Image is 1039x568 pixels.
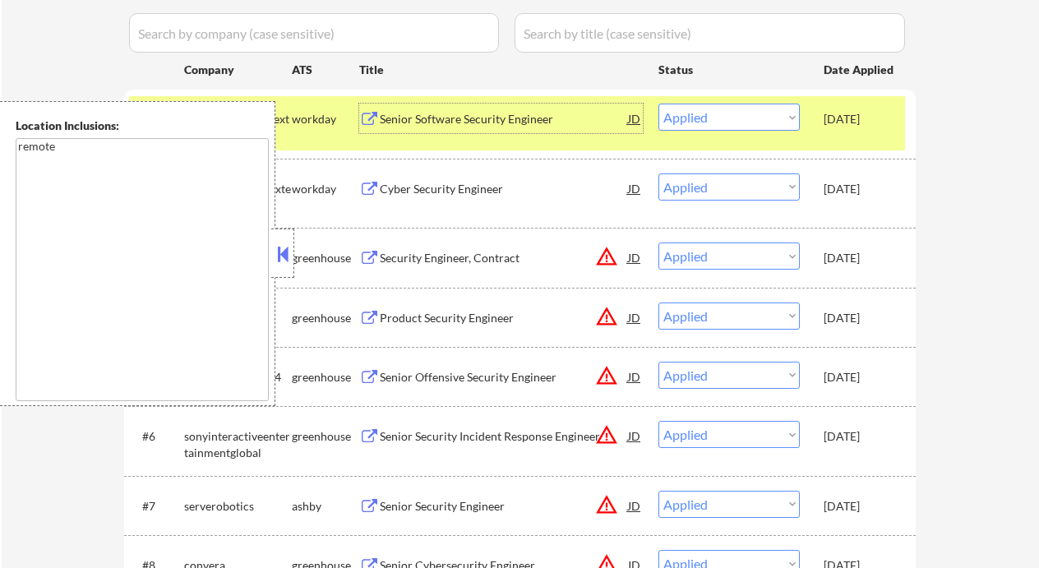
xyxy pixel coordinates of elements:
[658,54,800,84] div: Status
[292,62,359,78] div: ATS
[359,62,643,78] div: Title
[142,498,171,515] div: #7
[626,491,643,520] div: JD
[595,305,618,328] button: warning_amber
[292,310,359,326] div: greenhouse
[824,181,896,197] div: [DATE]
[824,62,896,78] div: Date Applied
[824,250,896,266] div: [DATE]
[824,498,896,515] div: [DATE]
[380,498,628,515] div: Senior Security Engineer
[595,364,618,387] button: warning_amber
[824,369,896,386] div: [DATE]
[626,104,643,133] div: JD
[380,181,628,197] div: Cyber Security Engineer
[626,302,643,332] div: JD
[184,498,292,515] div: serverobotics
[626,421,643,450] div: JD
[595,245,618,268] button: warning_amber
[380,428,628,445] div: Senior Security Incident Response Engineer
[380,310,628,326] div: Product Security Engineer
[626,173,643,203] div: JD
[595,423,618,446] button: warning_amber
[515,13,905,53] input: Search by title (case sensitive)
[142,428,171,445] div: #6
[626,242,643,272] div: JD
[824,111,896,127] div: [DATE]
[292,369,359,386] div: greenhouse
[824,310,896,326] div: [DATE]
[292,428,359,445] div: greenhouse
[595,493,618,516] button: warning_amber
[184,428,292,460] div: sonyinteractiveentertainmentglobal
[626,362,643,391] div: JD
[292,498,359,515] div: ashby
[380,250,628,266] div: Security Engineer, Contract
[292,111,359,127] div: workday
[184,62,292,78] div: Company
[16,118,269,134] div: Location Inclusions:
[292,181,359,197] div: workday
[380,111,628,127] div: Senior Software Security Engineer
[292,250,359,266] div: greenhouse
[824,428,896,445] div: [DATE]
[129,13,499,53] input: Search by company (case sensitive)
[380,369,628,386] div: Senior Offensive Security Engineer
